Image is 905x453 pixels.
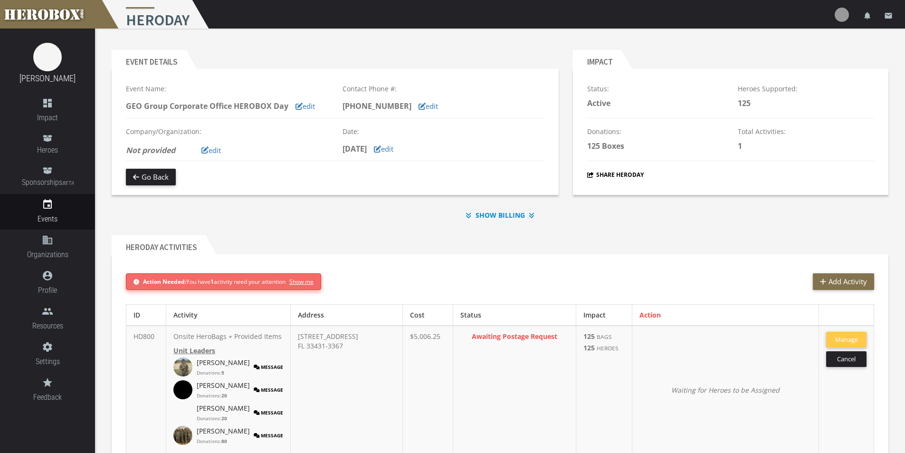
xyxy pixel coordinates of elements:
th: Status [453,305,576,326]
a: [PERSON_NAME] [197,358,250,367]
th: ID [126,305,166,326]
b: Unit Leaders [173,346,215,355]
button: Message [254,426,283,445]
a: [PERSON_NAME] [197,381,250,390]
p: Contact Phone #: [343,83,545,94]
button: Message [254,357,283,376]
button: Share HeroDay [587,169,644,180]
i: notifications [863,11,872,20]
small: HEROES [597,344,619,352]
span: Action [639,310,661,319]
h2: Impact [573,50,621,69]
p: Event Name: [126,83,328,94]
b: 1 [210,278,213,286]
p: Donations: [197,392,229,399]
p: Donations: [197,438,229,444]
h2: Event Details [112,50,186,69]
img: image [33,43,62,71]
a: [PERSON_NAME] [19,73,76,83]
button: Message [254,403,283,422]
button: edit [194,142,228,159]
a: [PERSON_NAME] [197,426,250,436]
b: 5 [221,369,224,376]
img: image [173,426,192,445]
i: event [42,199,53,210]
b: Active [587,98,610,108]
b: 125 [583,343,595,352]
b: Action Needed: [142,278,186,286]
img: user-image [835,8,849,22]
img: image [173,357,192,376]
span: Show me [291,276,315,287]
button: edit [411,98,445,115]
button: edit [367,141,400,157]
section: Event Details [112,50,559,195]
button: Cancel [826,351,867,367]
th: Impact [576,305,632,326]
i: Not provided [126,145,175,155]
p: Donations: [197,369,229,376]
b: SHOW BILLING [476,210,525,221]
b: 20 [221,392,227,399]
p: Awaiting Postage Request [460,332,569,341]
a: Add Activity [813,273,874,290]
i: Waiting for Heroes to be Assigned [671,386,780,395]
i: email [884,11,893,20]
a: [PERSON_NAME] [197,404,250,413]
p: Status: [587,83,724,94]
span: 1 [738,141,742,151]
b: 80 [221,438,227,444]
small: BAGS [597,333,612,340]
b: [DATE] [343,144,367,154]
b: 20 [221,415,227,422]
b: 125 Boxes [587,141,624,151]
span: 125 [738,98,751,108]
div: SHOW BILLING [112,210,888,221]
button: Manage [826,332,867,347]
button: Go Back [126,169,176,185]
h2: HeroDay Activities [112,235,206,254]
p: Onsite HeroBags + Provided Items [173,332,283,341]
b: 125 [583,332,595,341]
p: Company/Organization: [126,126,328,137]
b: [PHONE_NUMBER] [343,101,411,111]
img: image [173,403,192,422]
button: edit [288,98,322,115]
p: Total Activities: [738,126,874,137]
b: GEO Group Corporate Office HEROBOX Day [126,101,288,111]
button: Message [254,380,283,399]
th: Cost [402,305,453,326]
p: Heroes Supported: [738,83,874,94]
th: Activity [166,305,291,326]
img: image [173,380,192,399]
th: Address [290,305,402,326]
section: Impact [573,50,888,195]
p: Date: [343,126,545,137]
p: Donations: [587,126,724,137]
span: You have activity need your attention [142,276,287,287]
small: BETA [62,180,74,186]
p: Donations: [197,415,229,422]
